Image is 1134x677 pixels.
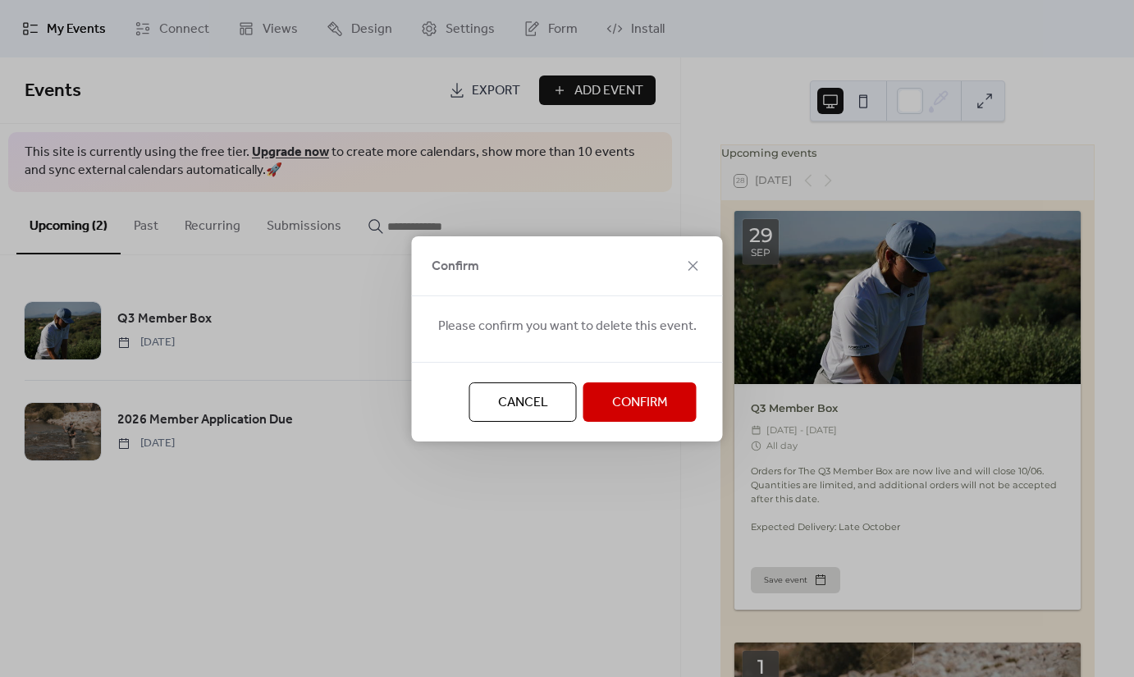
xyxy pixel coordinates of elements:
[438,317,697,336] span: Please confirm you want to delete this event.
[469,382,577,422] button: Cancel
[583,382,697,422] button: Confirm
[432,257,479,277] span: Confirm
[612,393,668,413] span: Confirm
[498,393,548,413] span: Cancel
